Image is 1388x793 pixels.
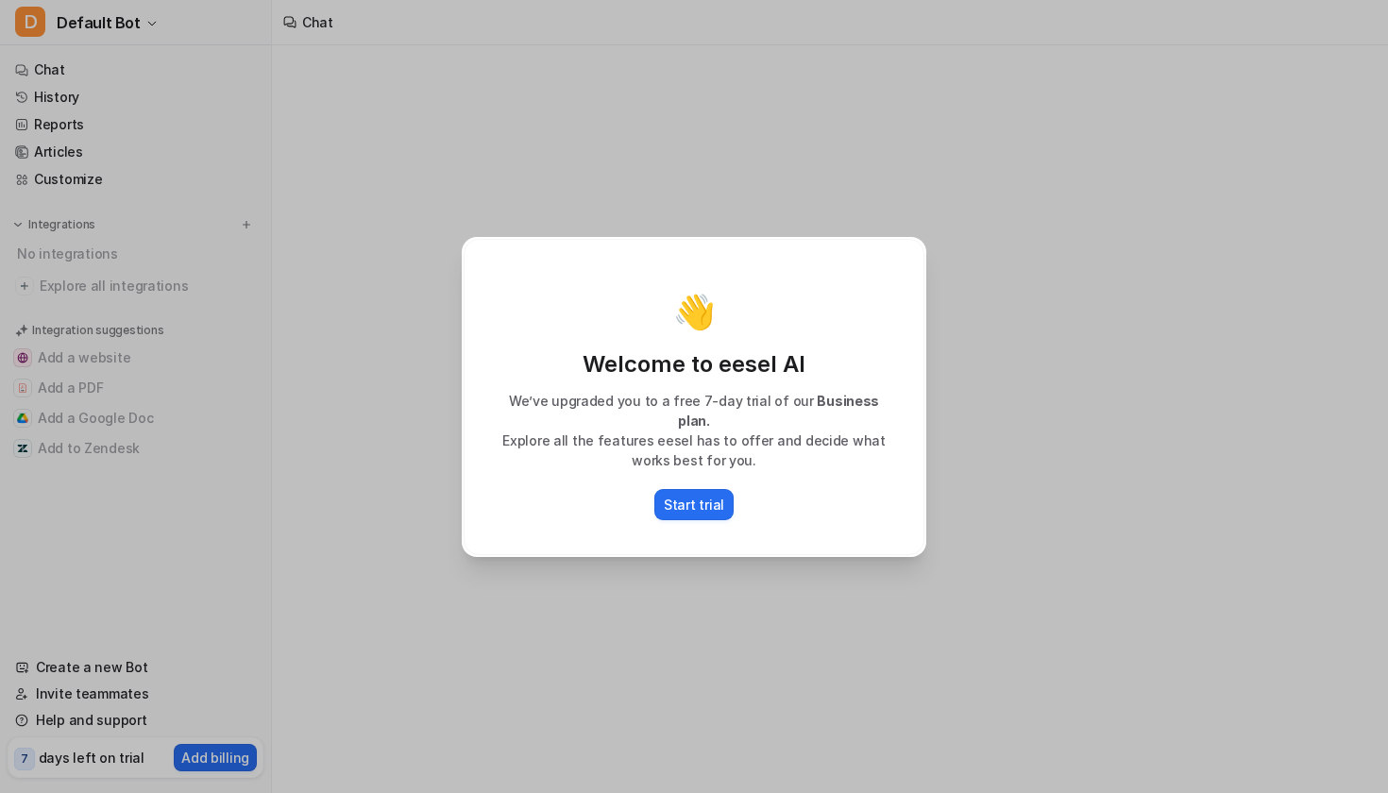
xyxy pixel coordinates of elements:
[654,489,734,520] button: Start trial
[664,495,724,515] p: Start trial
[483,349,905,380] p: Welcome to eesel AI
[483,391,905,430] p: We’ve upgraded you to a free 7-day trial of our
[673,293,716,330] p: 👋
[483,430,905,470] p: Explore all the features eesel has to offer and decide what works best for you.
